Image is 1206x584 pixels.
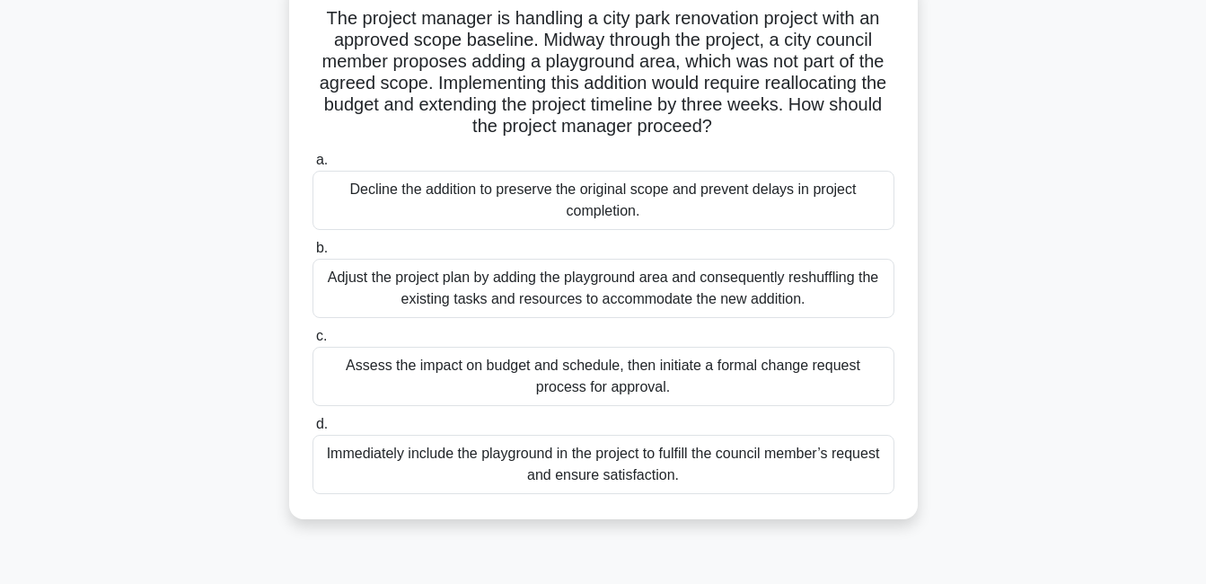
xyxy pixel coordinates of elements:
div: Assess the impact on budget and schedule, then initiate a formal change request process for appro... [313,347,894,406]
div: Adjust the project plan by adding the playground area and consequently reshuffling the existing t... [313,259,894,318]
div: Decline the addition to preserve the original scope and prevent delays in project completion. [313,171,894,230]
span: b. [316,240,328,255]
span: a. [316,152,328,167]
div: Immediately include the playground in the project to fulfill the council member’s request and ens... [313,435,894,494]
span: d. [316,416,328,431]
span: c. [316,328,327,343]
h5: The project manager is handling a city park renovation project with an approved scope baseline. M... [311,7,896,138]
